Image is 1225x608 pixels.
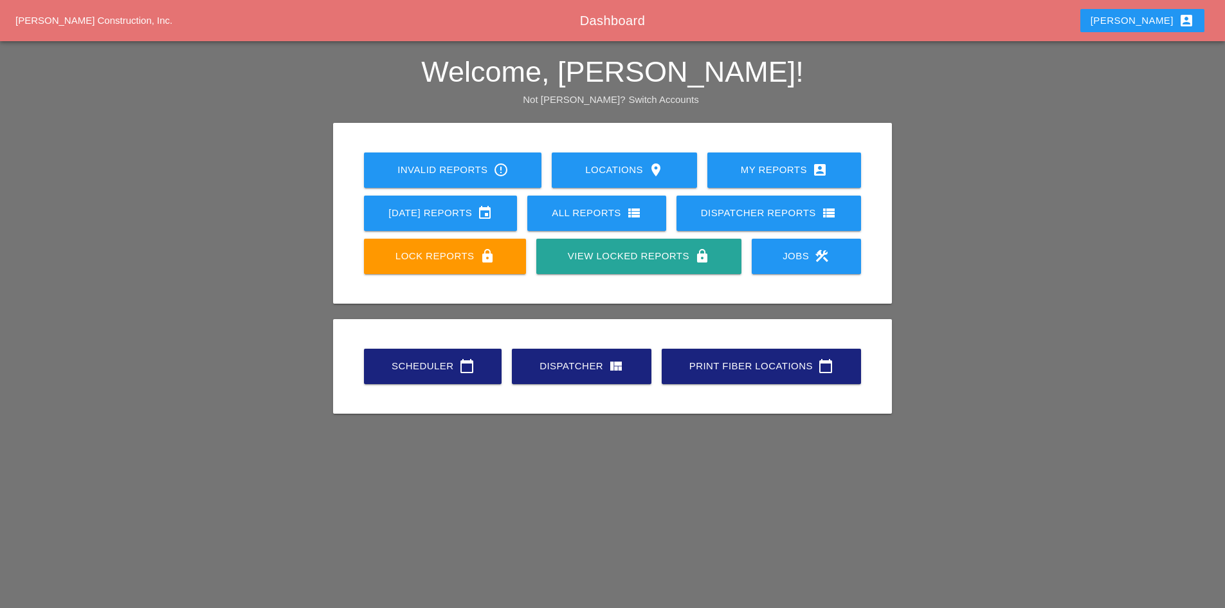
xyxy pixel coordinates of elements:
[364,152,541,188] a: Invalid Reports
[694,248,710,264] i: lock
[557,248,720,264] div: View Locked Reports
[552,152,696,188] a: Locations
[626,205,642,221] i: view_list
[676,196,861,231] a: Dispatcher Reports
[385,162,521,178] div: Invalid Reports
[662,349,861,384] a: Print Fiber Locations
[697,205,840,221] div: Dispatcher Reports
[707,152,861,188] a: My Reports
[364,196,517,231] a: [DATE] Reports
[1080,9,1204,32] button: [PERSON_NAME]
[728,162,840,178] div: My Reports
[812,162,828,178] i: account_box
[682,358,840,374] div: Print Fiber Locations
[364,239,526,274] a: Lock Reports
[629,94,699,105] a: Switch Accounts
[752,239,861,274] a: Jobs
[15,15,172,26] a: [PERSON_NAME] Construction, Inc.
[493,162,509,178] i: error_outline
[814,248,830,264] i: construction
[385,358,481,374] div: Scheduler
[364,349,502,384] a: Scheduler
[1091,13,1194,28] div: [PERSON_NAME]
[608,358,624,374] i: view_quilt
[648,162,664,178] i: location_on
[818,358,833,374] i: calendar_today
[548,205,646,221] div: All Reports
[580,14,645,28] span: Dashboard
[480,248,495,264] i: lock
[572,162,676,178] div: Locations
[385,248,505,264] div: Lock Reports
[532,358,631,374] div: Dispatcher
[523,94,625,105] span: Not [PERSON_NAME]?
[1179,13,1194,28] i: account_box
[477,205,493,221] i: event
[772,248,840,264] div: Jobs
[512,349,651,384] a: Dispatcher
[527,196,666,231] a: All Reports
[385,205,496,221] div: [DATE] Reports
[459,358,475,374] i: calendar_today
[821,205,837,221] i: view_list
[536,239,741,274] a: View Locked Reports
